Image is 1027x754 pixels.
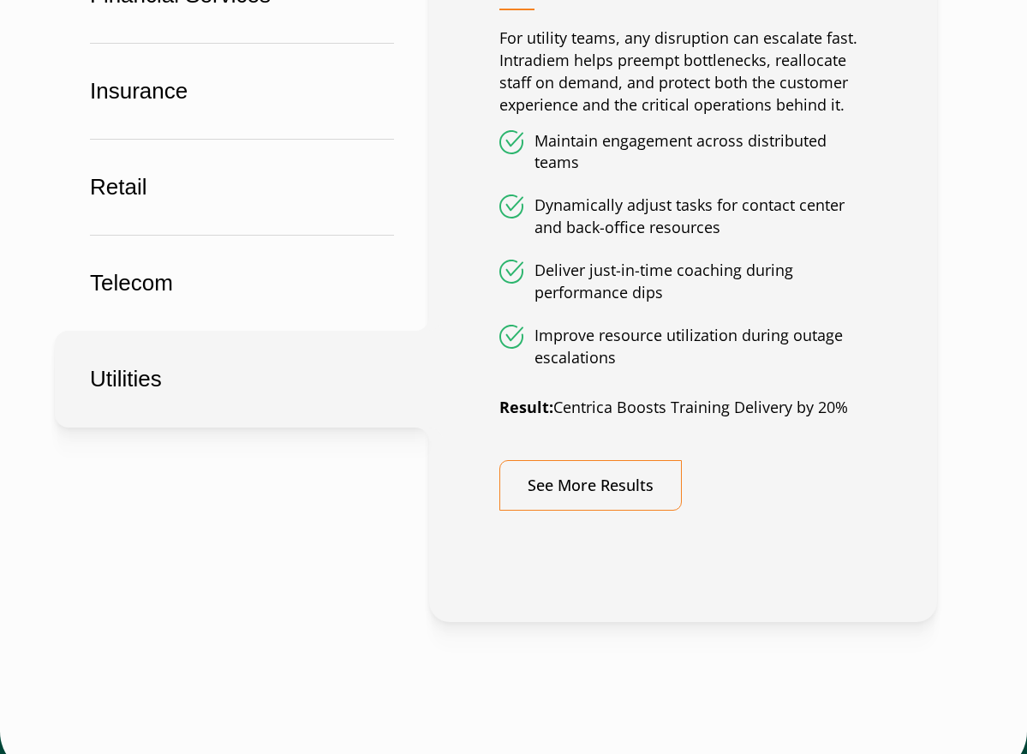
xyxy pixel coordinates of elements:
li: Maintain engagement across distributed teams [499,130,867,175]
p: Centrica Boosts Training Delivery by 20% [499,397,867,419]
li: Improve resource utilization during outage escalations [499,325,867,369]
button: Utilities [55,331,429,428]
p: For utility teams, any disruption can escalate fast. Intradiem helps preempt bottlenecks, realloc... [499,27,867,117]
strong: Result: [499,397,553,417]
button: Insurance [55,43,429,140]
li: Deliver just-in-time coaching during performance dips [499,260,867,304]
li: Dynamically adjust tasks for contact center and back-office resources [499,194,867,239]
button: Retail [55,139,429,236]
button: Telecom [55,235,429,332]
a: See More Results [499,460,682,511]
